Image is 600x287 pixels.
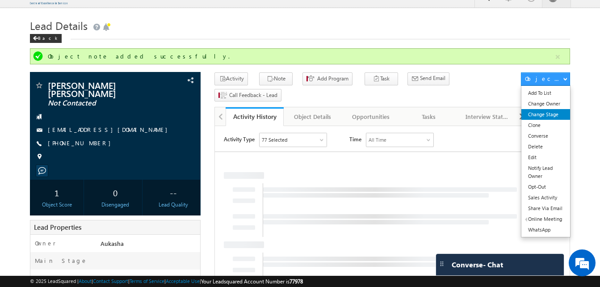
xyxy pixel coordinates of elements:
[226,107,284,126] a: Activity History
[201,278,303,285] span: Your Leadsquared Account Number is
[521,72,570,86] button: Object Actions
[458,107,516,126] a: Interview Status
[32,201,81,209] div: Object Score
[154,10,172,18] div: All Time
[365,72,398,85] button: Task
[166,278,200,284] a: Acceptable Use
[98,274,200,287] div: DVcon
[349,111,392,122] div: Opportunities
[48,52,554,60] div: Object note added successfully.
[232,112,277,121] div: Activity History
[290,278,303,285] span: 77978
[302,72,352,85] button: Add Program
[48,81,153,97] span: [PERSON_NAME] [PERSON_NAME]
[214,89,281,102] button: Call Feedback - Lead
[521,141,570,152] a: Delete
[521,203,570,214] a: Share Via Email
[32,184,81,201] div: 1
[147,4,168,26] div: Minimize live chat window
[521,192,570,203] a: Sales Activity
[521,120,570,131] a: Clone
[48,126,172,133] a: [EMAIL_ADDRESS][DOMAIN_NAME]
[35,257,88,265] label: Main Stage
[521,98,570,109] a: Change Owner
[149,201,198,209] div: Lead Quality
[521,88,570,98] a: Add To List
[91,184,140,201] div: 0
[407,111,450,122] div: Tasks
[30,34,66,41] a: Back
[101,240,124,247] span: Aukasha
[122,223,162,235] em: Start Chat
[407,72,449,85] button: Send Email
[400,107,458,126] a: Tasks
[30,18,88,33] span: Lead Details
[521,214,570,224] a: Online Meeting
[48,139,115,148] span: [PHONE_NUMBER]
[259,72,293,85] button: Note
[521,181,570,192] a: Opt-Out
[130,278,164,284] a: Terms of Service
[12,83,163,215] textarea: Type your message and hit 'Enter'
[229,91,277,99] span: Call Feedback - Lead
[291,111,334,122] div: Object Details
[521,131,570,141] a: Converse
[342,107,400,126] a: Opportunities
[420,74,445,82] span: Send Email
[149,184,198,201] div: --
[525,75,563,83] div: Object Actions
[30,277,303,286] span: © 2025 LeadSquared | | | | |
[521,109,570,120] a: Change Stage
[35,239,56,247] label: Owner
[284,107,342,126] a: Object Details
[93,278,128,284] a: Contact Support
[91,201,140,209] div: Disengaged
[521,224,570,235] a: WhatsApp
[317,75,348,83] span: Add Program
[46,47,150,59] div: Chat with us now
[79,278,92,284] a: About
[521,152,570,163] a: Edit
[9,7,40,20] span: Activity Type
[452,261,503,269] span: Converse - Chat
[466,111,508,122] div: Interview Status
[521,163,570,181] a: Notify Lead Owner
[47,10,72,18] div: 77 Selected
[45,7,112,21] div: Sales Activity,Program,Email Bounced,Email Link Clicked,Email Marked Spam & 72 more..
[48,99,153,108] span: Not Contacted
[34,223,81,232] span: Lead Properties
[134,7,147,20] span: Time
[438,260,445,267] img: carter-drag
[30,34,62,43] div: Back
[15,47,38,59] img: d_60004797649_company_0_60004797649
[214,72,248,85] button: Activity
